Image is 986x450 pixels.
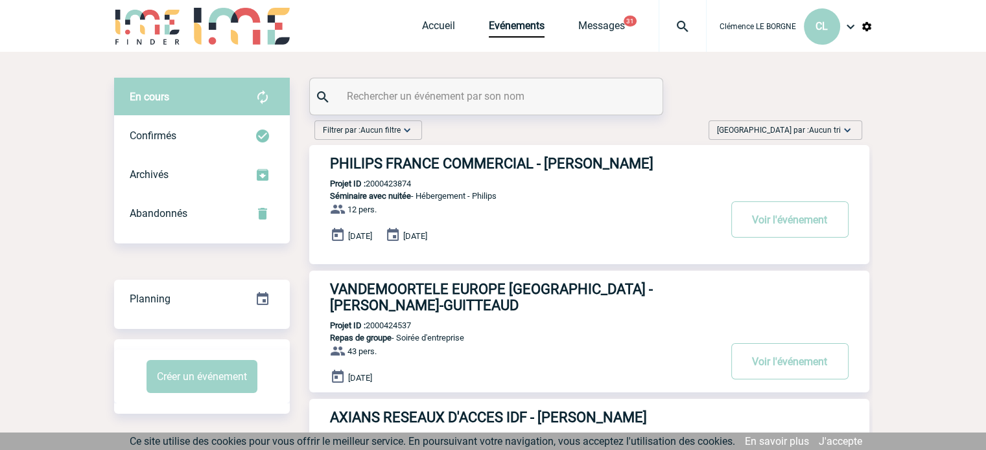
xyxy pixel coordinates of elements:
[130,207,187,219] span: Abandonnés
[130,168,169,181] span: Archivés
[624,16,637,27] button: 31
[114,280,290,319] div: Retrouvez ici tous vos événements organisés par date et état d'avancement
[309,179,411,188] p: 2000423874
[717,124,841,137] span: [GEOGRAPHIC_DATA] par :
[130,91,169,103] span: En cours
[309,333,719,343] p: - Soirée d'entreprise
[403,231,427,241] span: [DATE]
[130,129,176,142] span: Confirmés
[347,205,377,214] span: 12 pers.
[816,20,828,32] span: CL
[330,281,719,313] h3: VANDEMOORTELE EUROPE [GEOGRAPHIC_DATA] - [PERSON_NAME]-GUITTEAUD
[348,231,372,241] span: [DATE]
[348,373,372,383] span: [DATE]
[114,78,290,117] div: Retrouvez ici tous vos évènements avant confirmation
[330,321,366,330] b: Projet ID :
[745,435,809,447] a: En savoir plus
[114,8,182,45] img: IME-Finder
[114,279,290,317] a: Planning
[330,155,719,172] h3: PHILIPS FRANCE COMMERCIAL - [PERSON_NAME]
[330,179,366,188] b: Projet ID :
[401,124,414,137] img: baseline_expand_more_white_24dp-b.png
[323,124,401,137] span: Filtrer par :
[330,191,411,201] span: Séminaire avec nuitée
[147,360,257,393] button: Créer un événement
[809,126,841,135] span: Aucun tri
[578,19,625,38] a: Messages
[347,346,377,356] span: 43 pers.
[344,87,632,106] input: Rechercher un événement par son nom
[731,201,849,238] button: Voir l'événement
[422,19,455,38] a: Accueil
[841,124,854,137] img: baseline_expand_more_white_24dp-b.png
[360,126,401,135] span: Aucun filtre
[130,435,735,447] span: Ce site utilise des cookies pour vous offrir le meilleur service. En poursuivant votre navigation...
[114,155,290,194] div: Retrouvez ici tous les événements que vous avez décidé d'archiver
[720,22,796,31] span: Clémence LE BORGNE
[489,19,545,38] a: Evénements
[309,155,869,172] a: PHILIPS FRANCE COMMERCIAL - [PERSON_NAME]
[330,409,719,425] h3: AXIANS RESEAUX D'ACCES IDF - [PERSON_NAME]
[731,343,849,379] button: Voir l'événement
[309,409,869,425] a: AXIANS RESEAUX D'ACCES IDF - [PERSON_NAME]
[309,191,719,201] p: - Hébergement - Philips
[309,281,869,313] a: VANDEMOORTELE EUROPE [GEOGRAPHIC_DATA] - [PERSON_NAME]-GUITTEAUD
[130,293,170,305] span: Planning
[114,194,290,233] div: Retrouvez ici tous vos événements annulés
[309,321,411,330] p: 2000424537
[330,333,392,343] span: Repas de groupe
[819,435,862,447] a: J'accepte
